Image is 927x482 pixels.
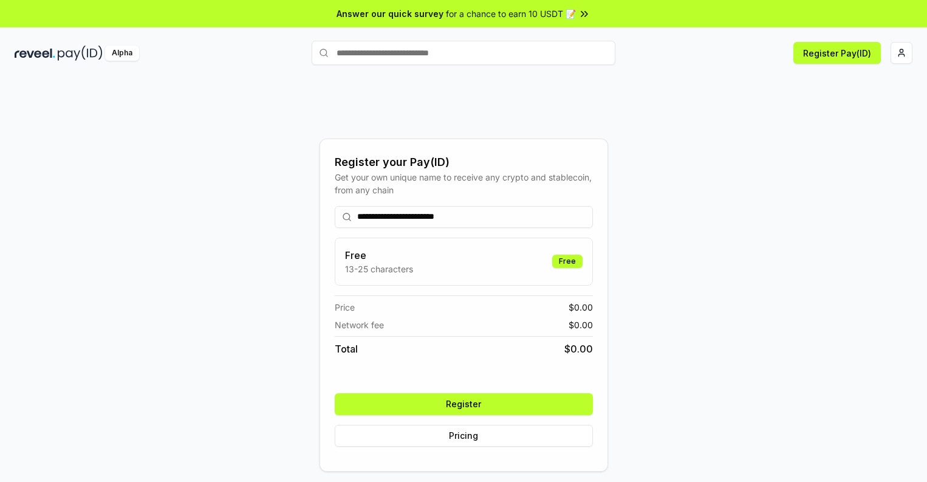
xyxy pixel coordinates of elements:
[335,342,358,356] span: Total
[335,318,384,331] span: Network fee
[335,171,593,196] div: Get your own unique name to receive any crypto and stablecoin, from any chain
[569,301,593,314] span: $ 0.00
[446,7,576,20] span: for a chance to earn 10 USDT 📝
[15,46,55,61] img: reveel_dark
[793,42,881,64] button: Register Pay(ID)
[552,255,583,268] div: Free
[337,7,443,20] span: Answer our quick survey
[345,248,413,263] h3: Free
[569,318,593,331] span: $ 0.00
[58,46,103,61] img: pay_id
[564,342,593,356] span: $ 0.00
[335,393,593,415] button: Register
[345,263,413,275] p: 13-25 characters
[335,154,593,171] div: Register your Pay(ID)
[335,301,355,314] span: Price
[105,46,139,61] div: Alpha
[335,425,593,447] button: Pricing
